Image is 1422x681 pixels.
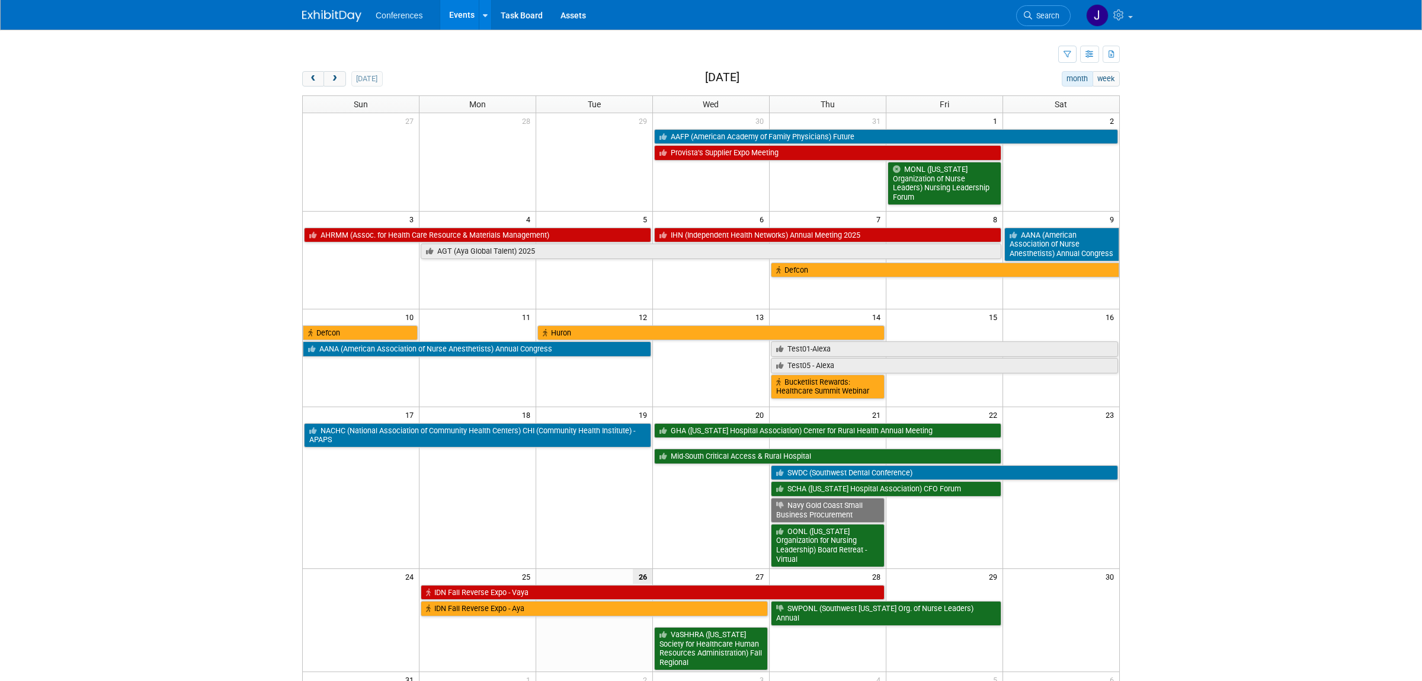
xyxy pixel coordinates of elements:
[821,100,835,109] span: Thu
[302,10,361,22] img: ExhibitDay
[1055,100,1067,109] span: Sat
[303,341,651,357] a: AANA (American Association of Nurse Anesthetists) Annual Congress
[638,309,652,324] span: 12
[654,449,1001,464] a: Mid-South Critical Access & Rural Hospital
[376,11,422,20] span: Conferences
[758,212,769,226] span: 6
[1104,407,1119,422] span: 23
[525,212,536,226] span: 4
[654,423,1001,439] a: GHA ([US_STATE] Hospital Association) Center for Rural Health Annual Meeting
[888,162,1001,205] a: MONL ([US_STATE] Organization of Nurse Leaders) Nursing Leadership Forum
[304,228,651,243] a: AHRMM (Assoc. for Health Care Resource & Materials Management)
[771,263,1119,278] a: Defcon
[871,113,886,128] span: 31
[421,585,884,600] a: IDN Fall Reverse Expo - Vaya
[302,71,324,87] button: prev
[588,100,601,109] span: Tue
[754,113,769,128] span: 30
[354,100,368,109] span: Sun
[521,569,536,584] span: 25
[771,481,1001,497] a: SCHA ([US_STATE] Hospital Association) CFO Forum
[351,71,383,87] button: [DATE]
[940,100,949,109] span: Fri
[771,465,1118,481] a: SWDC (Southwest Dental Conference)
[771,358,1118,373] a: Test05 - Alexa
[521,407,536,422] span: 18
[871,407,886,422] span: 21
[654,228,1001,243] a: IHN (Independent Health Networks) Annual Meeting 2025
[871,309,886,324] span: 14
[469,100,486,109] span: Mon
[404,309,419,324] span: 10
[771,375,885,399] a: Bucketlist Rewards: Healthcare Summit Webinar
[992,212,1003,226] span: 8
[404,113,419,128] span: 27
[654,129,1118,145] a: AAFP (American Academy of Family Physicians) Future
[771,341,1118,357] a: Test01-Alexa
[988,309,1003,324] span: 15
[421,244,1001,259] a: AGT (Aya Global Talent) 2025
[1004,228,1119,261] a: AANA (American Association of Nurse Anesthetists) Annual Congress
[703,100,719,109] span: Wed
[988,569,1003,584] span: 29
[1016,5,1071,26] a: Search
[1032,11,1059,20] span: Search
[1109,113,1119,128] span: 2
[404,407,419,422] span: 17
[537,325,885,341] a: Huron
[875,212,886,226] span: 7
[521,309,536,324] span: 11
[871,569,886,584] span: 28
[654,145,1001,161] a: Provista’s Supplier Expo Meeting
[638,113,652,128] span: 29
[633,569,652,584] span: 26
[771,524,885,567] a: OONL ([US_STATE] Organization for Nursing Leadership) Board Retreat - Virtual
[303,325,418,341] a: Defcon
[705,71,739,84] h2: [DATE]
[1104,569,1119,584] span: 30
[754,407,769,422] span: 20
[1104,309,1119,324] span: 16
[1086,4,1109,27] img: Jenny Clavero
[771,601,1001,625] a: SWPONL (Southwest [US_STATE] Org. of Nurse Leaders) Annual
[988,407,1003,422] span: 22
[304,423,651,447] a: NACHC (National Association of Community Health Centers) CHI (Community Health Institute) - APAPS
[521,113,536,128] span: 28
[992,113,1003,128] span: 1
[408,212,419,226] span: 3
[1093,71,1120,87] button: week
[654,627,768,670] a: VaSHHRA ([US_STATE] Society for Healthcare Human Resources Administration) Fall Regional
[754,309,769,324] span: 13
[771,498,885,522] a: Navy Gold Coast Small Business Procurement
[324,71,345,87] button: next
[642,212,652,226] span: 5
[404,569,419,584] span: 24
[421,601,768,616] a: IDN Fall Reverse Expo - Aya
[638,407,652,422] span: 19
[1062,71,1093,87] button: month
[754,569,769,584] span: 27
[1109,212,1119,226] span: 9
